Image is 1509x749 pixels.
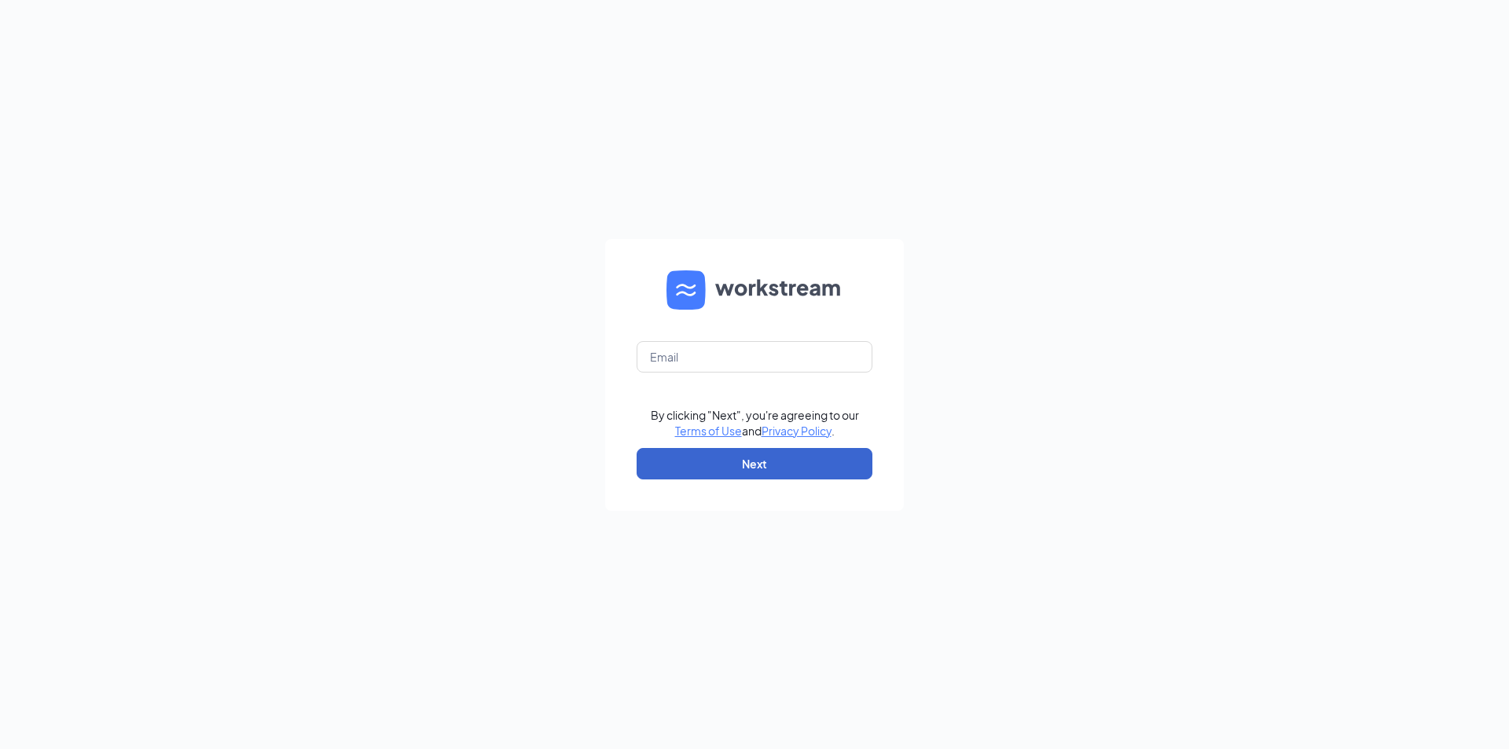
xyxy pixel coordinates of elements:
a: Privacy Policy [762,424,832,438]
div: By clicking "Next", you're agreeing to our and . [651,407,859,439]
input: Email [637,341,872,373]
img: WS logo and Workstream text [666,270,843,310]
a: Terms of Use [675,424,742,438]
button: Next [637,448,872,479]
